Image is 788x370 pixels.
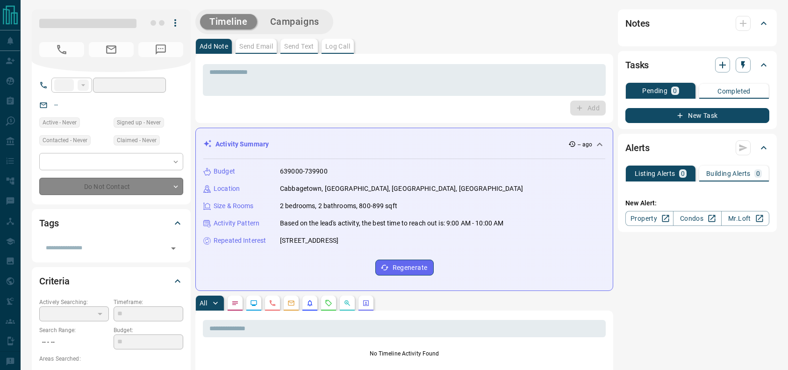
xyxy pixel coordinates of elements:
p: Areas Searched: [39,355,183,363]
p: All [200,300,207,306]
div: Do Not Contact [39,178,183,195]
p: Completed [717,88,751,94]
p: 639000-739900 [280,167,328,176]
svg: Opportunities [344,299,351,307]
p: Timeframe: [114,298,183,306]
p: 0 [681,170,685,177]
p: Activity Pattern [214,218,259,228]
svg: Agent Actions [362,299,370,307]
h2: Alerts [625,140,650,155]
p: [STREET_ADDRESS] [280,236,338,246]
p: 0 [756,170,760,177]
a: -- [54,101,58,109]
div: Notes [625,12,769,35]
a: Condos [673,211,721,226]
p: Add Note [200,43,228,50]
p: Based on the lead's activity, the best time to reach out is: 9:00 AM - 10:00 AM [280,218,503,228]
p: Activity Summary [215,139,269,149]
p: Pending [642,87,667,94]
p: Cabbagetown, [GEOGRAPHIC_DATA], [GEOGRAPHIC_DATA], [GEOGRAPHIC_DATA] [280,184,523,194]
span: No Number [138,42,183,57]
svg: Emails [287,299,295,307]
p: Budget: [114,326,183,334]
span: Signed up - Never [117,118,161,127]
button: Open [167,242,180,255]
p: Search Range: [39,326,109,334]
p: Actively Searching: [39,298,109,306]
p: Listing Alerts [635,170,675,177]
p: 0 [673,87,677,94]
svg: Requests [325,299,332,307]
p: No Timeline Activity Found [203,349,606,358]
button: Timeline [200,14,257,29]
div: Criteria [39,270,183,292]
p: Size & Rooms [214,201,254,211]
span: Active - Never [43,118,77,127]
p: Repeated Interest [214,236,266,246]
p: -- - -- [39,334,109,350]
a: Property [625,211,673,226]
p: Building Alerts [706,170,751,177]
span: No Number [39,42,84,57]
p: 2 bedrooms, 2 bathrooms, 800-899 sqft [280,201,397,211]
div: Activity Summary-- ago [203,136,605,153]
svg: Listing Alerts [306,299,314,307]
div: Tasks [625,54,769,76]
span: Claimed - Never [117,136,157,145]
h2: Notes [625,16,650,31]
p: -- ago [578,140,592,149]
div: Alerts [625,137,769,159]
h2: Tags [39,216,58,231]
p: New Alert: [625,198,769,208]
h2: Criteria [39,274,70,289]
h2: Tasks [625,58,649,73]
div: Tags [39,212,183,234]
button: Regenerate [375,260,434,276]
p: Location [214,184,240,194]
svg: Notes [231,299,239,307]
p: Budget [214,167,235,176]
button: New Task [625,108,769,123]
a: Mr.Loft [721,211,769,226]
button: Campaigns [261,14,329,29]
span: Contacted - Never [43,136,87,145]
span: No Email [89,42,134,57]
svg: Calls [269,299,276,307]
svg: Lead Browsing Activity [250,299,258,307]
